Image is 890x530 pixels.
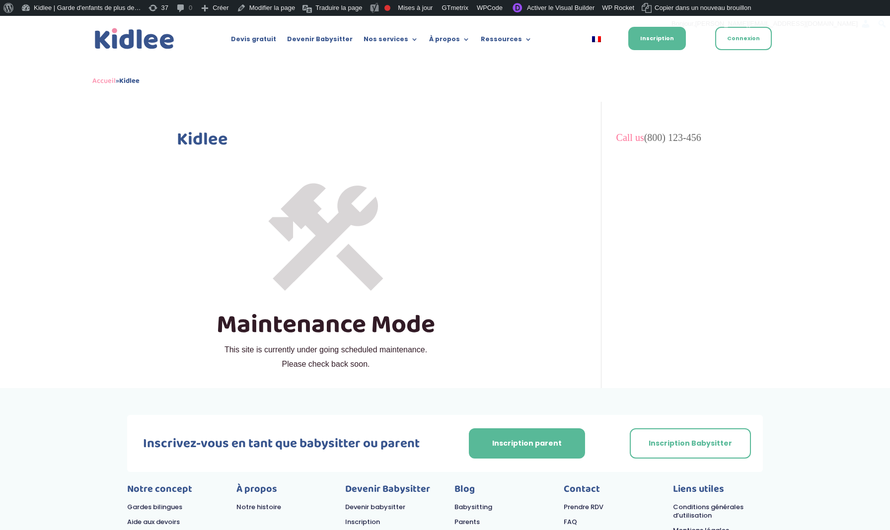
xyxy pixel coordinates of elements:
img: logo_kidlee_bleu [92,26,177,52]
a: FAQ [564,517,577,527]
h3: Inscrivez-vous en tant que babysitter ou parent [127,437,436,455]
p: Devenir Babysitter [345,485,435,503]
a: Devenir babysitter [345,502,405,512]
p: À propos [236,485,326,503]
a: Devis gratuit [231,36,276,47]
a: Devenir Babysitter [287,36,353,47]
a: Gardes bilingues [127,502,182,512]
h1: Kidlee [177,131,572,153]
p: Blog [454,485,544,503]
a: Bonjour,[PERSON_NAME][EMAIL_ADDRESS][DOMAIN_NAME] [668,16,875,32]
p: Contact [564,485,654,503]
span: [PERSON_NAME][EMAIL_ADDRESS][DOMAIN_NAME] [695,20,858,27]
p: Liens utiles [673,485,763,503]
p: Notre concept [127,485,217,503]
a: Conditions générales d’utilisation [673,502,743,520]
img: Français [592,36,601,42]
a: (800) 123-456 [644,132,701,143]
a: À propos [429,36,470,47]
a: Kidlee Logo [92,26,177,52]
a: Babysitting [454,502,492,512]
span: » [92,75,140,87]
a: Notre histoire [236,502,281,512]
strong: Kidlee [119,75,140,87]
h1: Maintenance Mode [182,312,470,343]
span: Call us [616,132,701,143]
a: Nos services [364,36,418,47]
a: Parents [454,517,480,527]
a: Connexion [715,27,772,50]
p: This site is currently under going scheduled maintenance. Please check back soon. [182,343,470,372]
a: Inscription [628,27,686,50]
a: Inscription parent [469,428,585,459]
a: Accueil [92,75,116,87]
a: Inscription Babysitter [630,428,751,459]
div: L'expression clé n'est pas définie [384,5,390,11]
a: Prendre RDV [564,502,603,512]
a: Aide aux devoirs [127,517,180,527]
a: Inscription [345,517,380,527]
a: Ressources [481,36,532,47]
